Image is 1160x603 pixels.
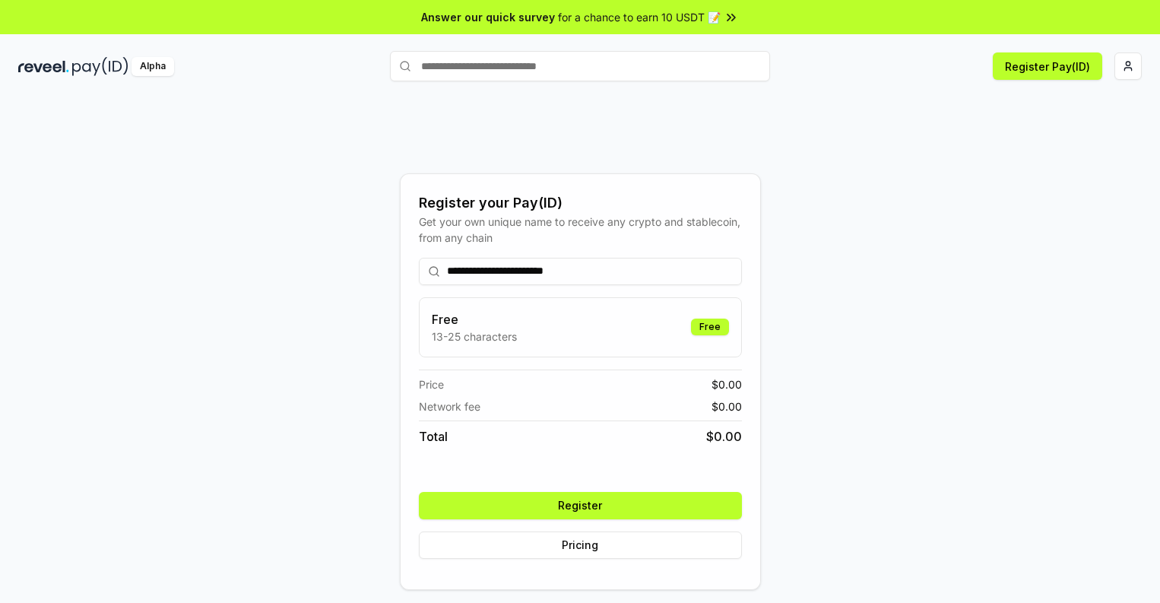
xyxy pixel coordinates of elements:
[432,328,517,344] p: 13-25 characters
[558,9,721,25] span: for a chance to earn 10 USDT 📝
[712,376,742,392] span: $ 0.00
[712,398,742,414] span: $ 0.00
[72,57,128,76] img: pay_id
[993,52,1102,80] button: Register Pay(ID)
[419,532,742,559] button: Pricing
[419,398,480,414] span: Network fee
[132,57,174,76] div: Alpha
[432,310,517,328] h3: Free
[421,9,555,25] span: Answer our quick survey
[419,492,742,519] button: Register
[419,427,448,446] span: Total
[419,192,742,214] div: Register your Pay(ID)
[691,319,729,335] div: Free
[419,214,742,246] div: Get your own unique name to receive any crypto and stablecoin, from any chain
[706,427,742,446] span: $ 0.00
[419,376,444,392] span: Price
[18,57,69,76] img: reveel_dark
